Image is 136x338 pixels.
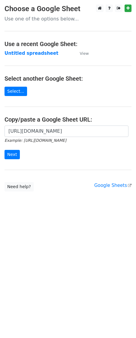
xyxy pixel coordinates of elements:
input: Paste your Google Sheet URL here [5,126,128,137]
small: Example: [URL][DOMAIN_NAME] [5,138,66,143]
a: Google Sheets [94,183,131,188]
h3: Choose a Google Sheet [5,5,131,13]
a: Untitled spreadsheet [5,51,58,56]
h4: Select another Google Sheet: [5,75,131,82]
input: Next [5,150,20,159]
p: Use one of the options below... [5,16,131,22]
h4: Use a recent Google Sheet: [5,40,131,48]
a: Select... [5,87,27,96]
a: View [74,51,89,56]
h4: Copy/paste a Google Sheet URL: [5,116,131,123]
iframe: Chat Widget [106,309,136,338]
a: Need help? [5,182,34,191]
small: View [80,51,89,56]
